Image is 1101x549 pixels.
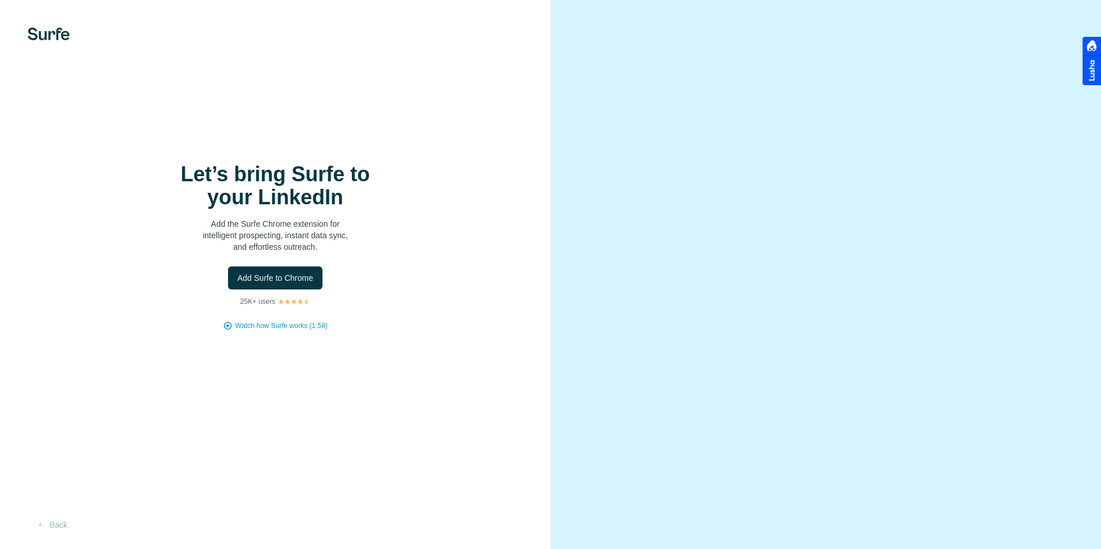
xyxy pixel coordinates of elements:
button: Back [28,514,75,535]
img: Rating Stars [278,298,310,305]
span: Add Surfe to Chrome [237,272,313,284]
button: Add Surfe to Chrome [228,266,322,289]
p: Add the Surfe Chrome extension for intelligent prospecting, instant data sync, and effortless out... [160,218,390,253]
img: Surfe's logo [28,28,70,40]
h1: Let’s bring Surfe to your LinkedIn [160,163,390,209]
button: Watch how Surfe works (1:58) [235,321,327,331]
p: 25K+ users [240,296,275,307]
